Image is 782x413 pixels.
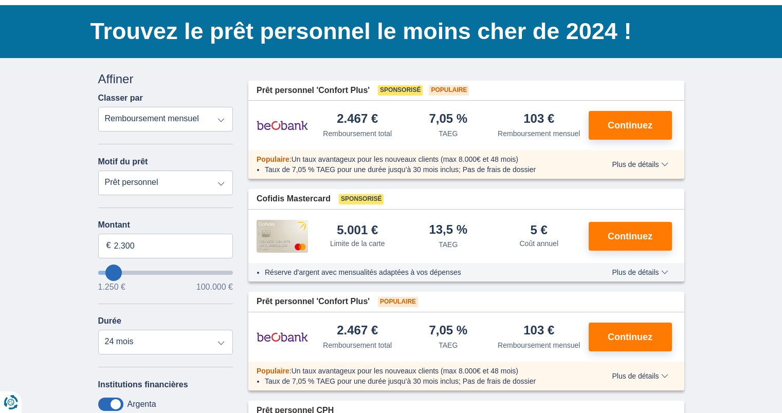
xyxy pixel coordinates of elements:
[330,238,385,249] div: Limite de la carte
[589,111,672,140] button: Continuez
[98,157,148,166] label: Motif du prêt
[265,376,582,386] li: Taux de 7,05 % TAEG pour une durée jusqu’à 30 mois inclus; Pas de frais de dossier
[257,367,289,375] span: Populaire
[589,222,672,251] button: Continuez
[439,239,458,250] div: TAEG
[323,340,392,350] div: Remboursement total
[257,324,308,350] img: pret personnel Beobank
[519,238,558,249] div: Coût annuel
[608,332,652,342] span: Continuez
[128,400,156,409] label: Argenta
[98,220,233,230] label: Montant
[498,340,580,350] div: Remboursement mensuel
[429,85,469,96] span: Populaire
[257,193,331,205] span: Cofidis Mastercard
[439,340,458,350] div: TAEG
[257,112,308,138] img: pret personnel Beobank
[265,164,582,175] li: Taux de 7,05 % TAEG pour une durée jusqu’à 30 mois inclus; Pas de frais de dossier
[292,155,518,163] span: Un taux avantageux pour les nouveaux clients (max 8.000€ et 48 mois)
[106,240,111,252] span: €
[257,85,370,97] span: Prêt personnel 'Confort Plus'
[612,269,668,276] span: Plus de détails
[90,15,684,47] h1: Trouvez le prêt personnel le moins cher de 2024 !
[98,271,233,275] input: wantToBorrow
[608,232,652,241] span: Continuez
[257,220,308,253] img: pret personnel Cofidis CC
[248,154,590,164] div: :
[612,372,668,380] span: Plus de détails
[257,296,370,308] span: Prêt personnel 'Confort Plus'
[257,155,289,163] span: Populaire
[337,224,378,236] div: 5.001 €
[378,297,418,307] span: Populaire
[429,324,467,338] div: 7,05 %
[292,367,518,375] span: Un taux avantageux pour les nouveaux clients (max 8.000€ et 48 mois)
[337,324,378,338] div: 2.467 €
[523,324,554,338] div: 103 €
[265,267,582,277] li: Réserve d'argent avec mensualités adaptées à vos dépenses
[589,323,672,351] button: Continuez
[523,112,554,126] div: 103 €
[323,128,392,139] div: Remboursement total
[98,380,188,389] label: Institutions financières
[378,85,423,96] span: Sponsorisé
[339,194,384,204] span: Sponsorisé
[531,224,548,236] div: 5 €
[604,372,676,380] button: Plus de détails
[248,366,590,376] div: :
[98,283,125,291] span: 1.250 €
[98,316,121,326] label: Durée
[498,128,580,139] div: Remboursement mensuel
[337,112,378,126] div: 2.467 €
[98,93,143,103] label: Classer par
[612,161,668,168] span: Plus de détails
[98,70,233,88] div: Affiner
[604,268,676,276] button: Plus de détails
[196,283,233,291] span: 100.000 €
[429,223,467,237] div: 13,5 %
[608,121,652,130] span: Continuez
[429,112,467,126] div: 7,05 %
[604,160,676,168] button: Plus de détails
[439,128,458,139] div: TAEG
